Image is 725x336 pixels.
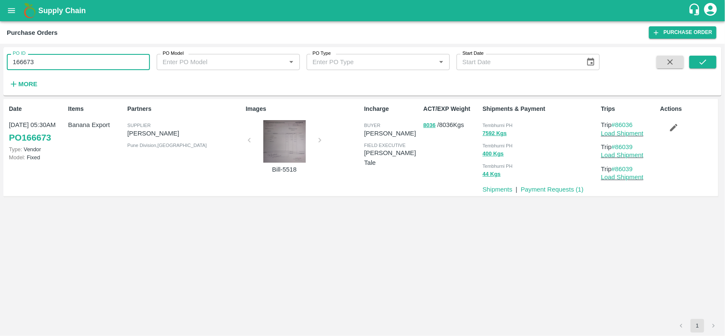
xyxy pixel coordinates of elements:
[660,104,716,113] p: Actions
[364,104,420,113] p: Incharge
[9,120,65,130] p: [DATE] 05:30AM
[7,27,58,38] div: Purchase Orders
[482,104,598,113] p: Shipments & Payment
[649,26,717,39] a: Purchase Order
[9,145,65,153] p: Vendor
[691,319,704,333] button: page 1
[127,104,243,113] p: Partners
[521,186,584,193] a: Payment Requests (1)
[688,3,703,18] div: customer-support
[7,54,150,70] input: Enter PO ID
[436,56,447,68] button: Open
[612,166,633,172] a: #86039
[159,56,272,68] input: Enter PO Model
[38,5,688,17] a: Supply Chain
[482,186,512,193] a: Shipments
[423,120,479,130] p: / 8036 Kgs
[601,174,643,181] a: Load Shipment
[246,104,361,113] p: Images
[9,146,22,152] span: Type:
[601,130,643,137] a: Load Shipment
[364,129,420,138] p: [PERSON_NAME]
[364,143,406,148] span: field executive
[512,181,517,194] div: |
[18,81,37,88] strong: More
[127,123,151,128] span: Supplier
[253,165,316,174] p: Bill-5518
[457,54,579,70] input: Start Date
[583,54,599,70] button: Choose date
[9,153,65,161] p: Fixed
[612,121,633,128] a: #86036
[482,164,513,169] span: Tembhurni PH
[2,1,21,20] button: open drawer
[423,104,479,113] p: ACT/EXP Weight
[601,142,657,152] p: Trip
[482,143,513,148] span: Tembhurni PH
[313,50,331,57] label: PO Type
[7,77,39,91] button: More
[127,143,207,148] span: Pune Division , [GEOGRAPHIC_DATA]
[309,56,422,68] input: Enter PO Type
[364,148,420,167] p: [PERSON_NAME] Tale
[9,130,51,145] a: PO166673
[364,123,380,128] span: buyer
[612,144,633,150] a: #86039
[703,2,718,20] div: account of current user
[21,2,38,19] img: logo
[68,120,124,130] p: Banana Export
[163,50,184,57] label: PO Model
[482,169,501,179] button: 44 Kgs
[9,104,65,113] p: Date
[127,129,243,138] p: [PERSON_NAME]
[482,149,504,159] button: 400 Kgs
[9,154,25,161] span: Model:
[482,123,513,128] span: Tembhurni PH
[286,56,297,68] button: Open
[482,129,507,138] button: 7592 Kgs
[423,121,436,130] button: 8036
[463,50,484,57] label: Start Date
[601,152,643,158] a: Load Shipment
[68,104,124,113] p: Items
[601,164,657,174] p: Trip
[601,120,657,130] p: Trip
[673,319,722,333] nav: pagination navigation
[38,6,86,15] b: Supply Chain
[13,50,25,57] label: PO ID
[601,104,657,113] p: Trips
